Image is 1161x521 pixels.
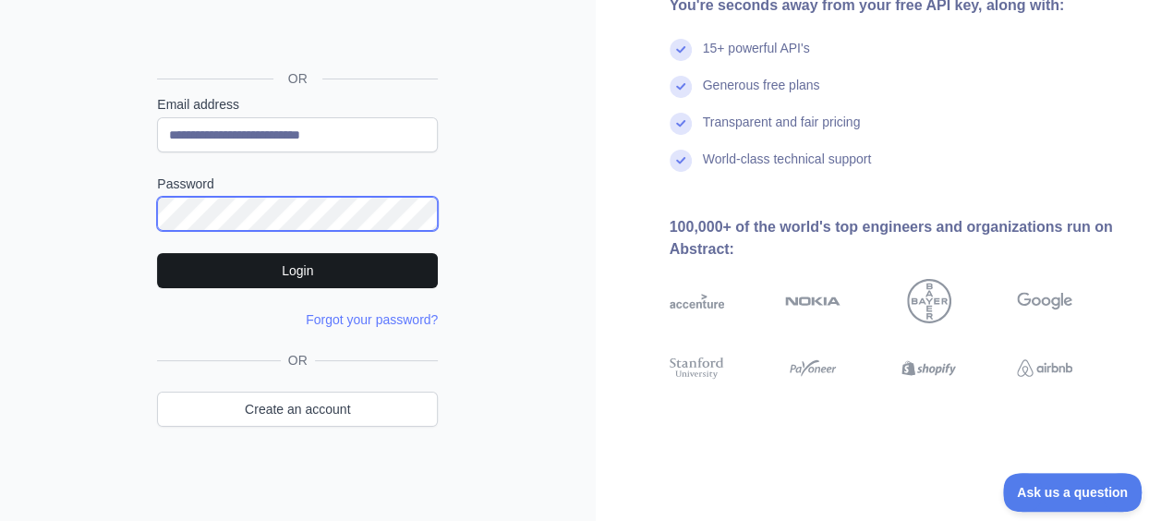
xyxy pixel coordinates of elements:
img: payoneer [785,355,841,382]
div: 100,000+ of the world's top engineers and organizations run on Abstract: [670,216,1132,260]
img: accenture [670,279,725,323]
iframe: Sign in with Google Button [148,17,443,57]
img: stanford university [670,355,725,382]
img: check mark [670,39,692,61]
button: Login [157,253,438,288]
img: check mark [670,113,692,135]
span: OR [273,69,322,88]
div: Transparent and fair pricing [703,113,861,150]
a: Create an account [157,392,438,427]
div: Generous free plans [703,76,820,113]
img: google [1017,279,1072,323]
div: World-class technical support [703,150,872,187]
label: Password [157,175,438,193]
img: check mark [670,76,692,98]
a: Forgot your password? [306,312,438,327]
span: OR [281,351,315,370]
img: nokia [785,279,841,323]
img: check mark [670,150,692,172]
img: airbnb [1017,355,1072,382]
img: bayer [907,279,951,323]
label: Email address [157,95,438,114]
div: 15+ powerful API's [703,39,810,76]
img: shopify [901,355,957,382]
iframe: Toggle Customer Support [1003,473,1143,512]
